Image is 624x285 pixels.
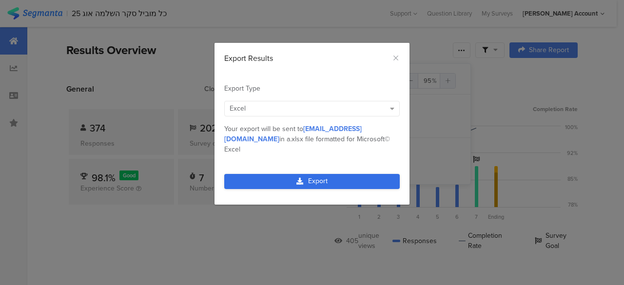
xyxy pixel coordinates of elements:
a: Export [224,174,400,189]
div: Export Type [224,83,400,94]
div: Your export will be sent to in a [224,124,400,154]
span: Excel [230,103,246,114]
div: dialog [214,43,409,205]
button: Close [392,53,400,64]
div: Export Results [224,53,400,64]
span: [EMAIL_ADDRESS][DOMAIN_NAME] [224,124,362,144]
span: .xlsx file formatted for Microsoft© Excel [224,134,390,154]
